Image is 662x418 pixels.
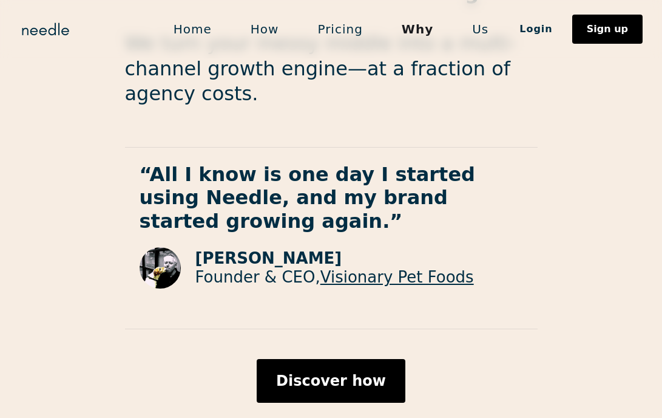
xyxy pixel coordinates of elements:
div: Sign up [587,24,628,34]
p: Founder & CEO, [195,268,474,287]
strong: “All I know is one day I started using Needle, and my brand started growing again.” [140,163,476,233]
p: [PERSON_NAME] [195,249,474,268]
a: Home [154,16,231,42]
a: Login [500,19,572,39]
a: Discover how [257,359,405,403]
div: Discover how [276,374,386,388]
a: Sign up [572,15,643,44]
a: Us [453,16,508,42]
a: Visionary Pet Foods [320,268,474,286]
a: Why [382,16,453,42]
a: Pricing [298,16,382,42]
a: How [231,16,299,42]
